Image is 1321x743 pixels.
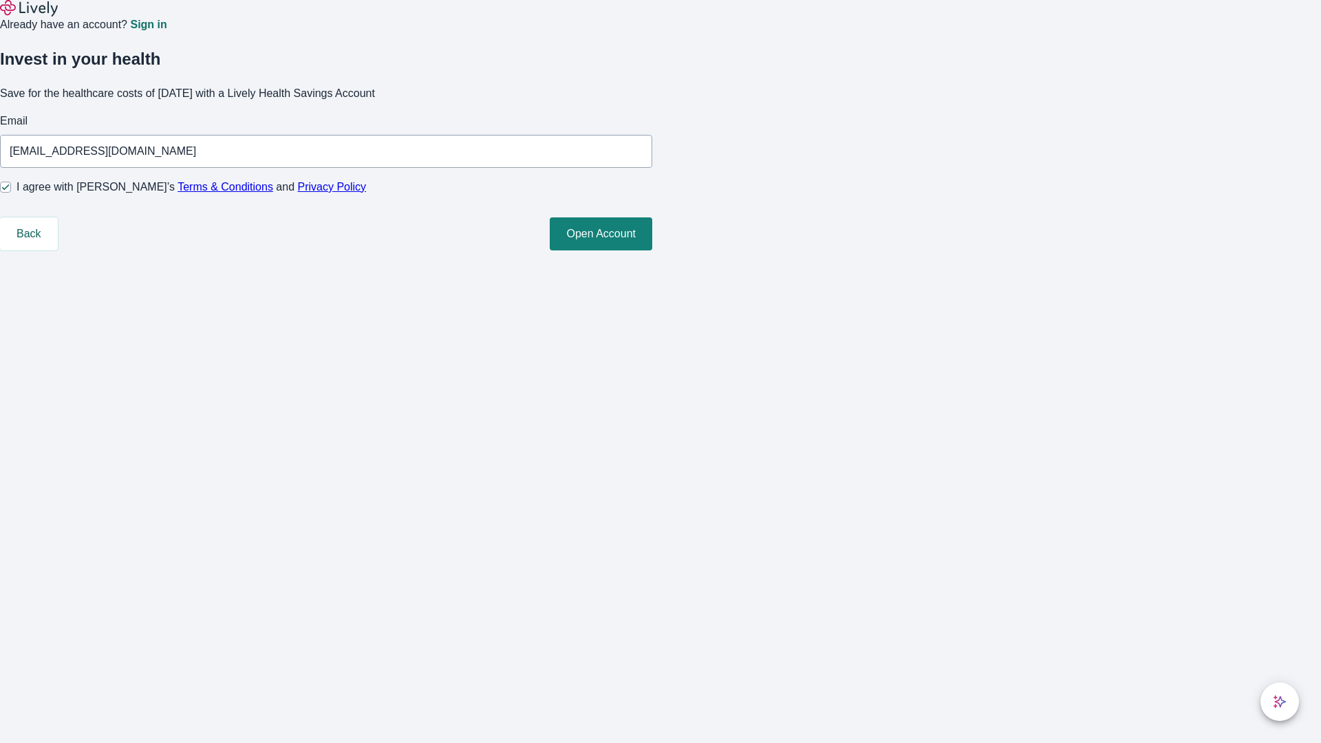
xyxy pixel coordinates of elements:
button: chat [1260,682,1299,721]
svg: Lively AI Assistant [1273,695,1287,709]
span: I agree with [PERSON_NAME]’s and [17,179,366,195]
button: Open Account [550,217,652,250]
a: Privacy Policy [298,181,367,193]
a: Terms & Conditions [178,181,273,193]
a: Sign in [130,19,167,30]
